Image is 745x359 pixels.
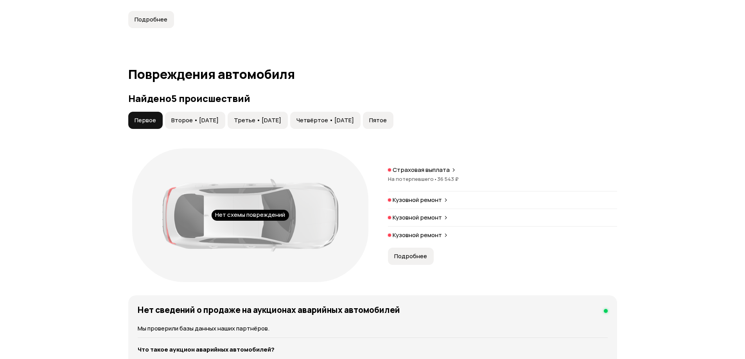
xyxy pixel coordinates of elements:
[296,116,354,124] span: Четвёртое • [DATE]
[135,16,167,23] span: Подробнее
[228,112,288,129] button: Третье • [DATE]
[128,112,163,129] button: Первое
[393,231,442,239] p: Кузовной ремонт
[138,345,275,354] strong: Что такое аукцион аварийных автомобилей?
[437,175,459,182] span: 36 543 ₽
[393,166,450,174] p: Страховая выплата
[388,248,434,265] button: Подробнее
[388,175,437,182] span: На потерпевшего
[212,210,289,221] div: Нет схемы повреждений
[363,112,393,129] button: Пятое
[393,214,442,221] p: Кузовной ремонт
[394,252,427,260] span: Подробнее
[138,305,400,315] h4: Нет сведений о продаже на аукционах аварийных автомобилей
[393,196,442,204] p: Кузовной ремонт
[138,324,608,333] p: Мы проверили базы данных наших партнёров.
[128,67,617,81] h1: Повреждения автомобиля
[234,116,281,124] span: Третье • [DATE]
[128,93,617,104] h3: Найдено 5 происшествий
[135,116,156,124] span: Первое
[165,112,225,129] button: Второе • [DATE]
[171,116,219,124] span: Второе • [DATE]
[290,112,361,129] button: Четвёртое • [DATE]
[434,175,437,182] span: •
[128,11,174,28] button: Подробнее
[369,116,387,124] span: Пятое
